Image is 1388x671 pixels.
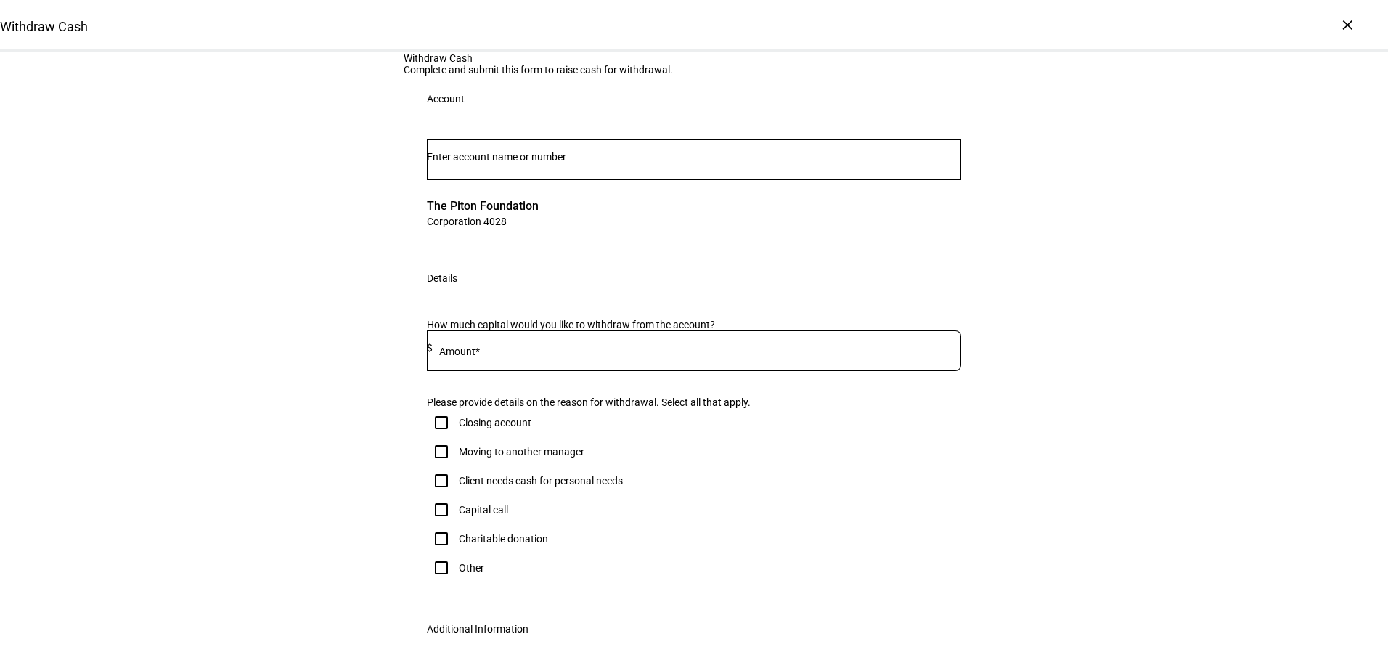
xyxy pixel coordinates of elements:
[459,417,531,428] div: Closing account
[404,52,984,64] div: Withdraw Cash
[427,214,539,228] span: Corporation 4028
[427,272,457,284] div: Details
[427,93,465,105] div: Account
[404,64,984,76] div: Complete and submit this form to raise cash for withdrawal.
[459,504,508,516] div: Capital call
[459,475,623,487] div: Client needs cash for personal needs
[459,533,548,545] div: Charitable donation
[439,346,480,357] mat-label: Amount*
[427,151,961,163] input: Number
[427,319,961,330] div: How much capital would you like to withdraw from the account?
[459,446,584,457] div: Moving to another manager
[1336,13,1359,36] div: ×
[459,562,484,574] div: Other
[427,396,961,408] div: Please provide details on the reason for withdrawal. Select all that apply.
[427,623,528,635] div: Additional Information
[427,198,539,214] span: The Piton Foundation
[427,342,433,354] span: $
